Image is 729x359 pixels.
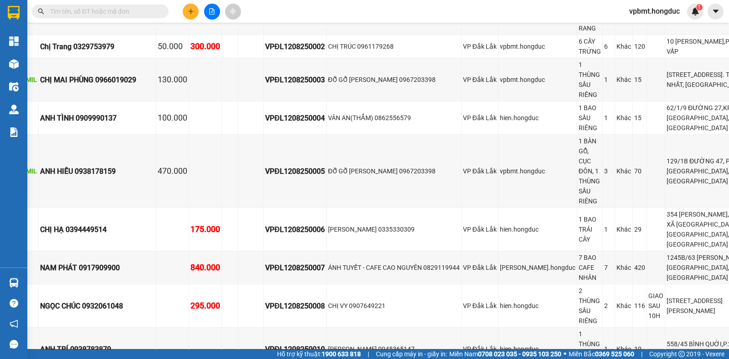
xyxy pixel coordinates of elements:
div: NAM PHÁT 0917909900 [40,262,154,273]
div: CHỊ MAI PHÙNG 0966019029 [40,74,154,86]
img: warehouse-icon [9,82,19,91]
div: 2 [604,301,613,311]
div: VP Đắk Lắk [463,301,497,311]
div: 1 BAO SẦU RIÊNG [579,103,601,133]
div: vpbmt.hongduc [500,166,575,176]
div: Chị Trang 0329753979 [40,41,154,52]
div: Khác [616,301,631,311]
div: 10 [634,344,645,354]
span: Cung cấp máy in - giấy in: [376,349,447,359]
div: Khác [616,344,631,354]
img: warehouse-icon [9,278,19,288]
td: VP Đắk Lắk [462,58,498,101]
div: ĐỖ GỖ [PERSON_NAME] 0967203398 [328,166,460,176]
div: VPĐL1208250007 [265,262,325,273]
div: VPĐL1208250006 [265,224,325,235]
div: 70 [634,166,645,176]
span: | [368,349,369,359]
strong: 0369 525 060 [595,350,634,358]
div: Khác [616,113,631,123]
span: Miền Bắc [569,349,634,359]
span: | [641,349,642,359]
div: VPĐL1208250004 [265,112,325,124]
td: VPĐL1208250007 [264,251,327,284]
img: icon-new-feature [691,7,699,15]
div: 15 [634,113,645,123]
div: GIAO SAU 10H [648,291,663,321]
div: 1 [604,113,613,123]
div: hien.hongduc [500,113,575,123]
div: CHỊ HẠ 0394449514 [40,224,154,235]
div: 50.000 [158,40,187,53]
div: 130.000 [158,73,187,86]
div: VÂN AN(THẮM) 0862556579 [328,113,460,123]
button: caret-down [708,4,724,20]
div: VPĐL1208250008 [265,300,325,312]
div: 3 [604,166,613,176]
img: warehouse-icon [9,105,19,114]
div: hien.hongduc [500,301,575,311]
div: 1 [604,224,613,234]
button: file-add [204,4,220,20]
td: VP Đắk Lắk [462,284,498,328]
div: 175.000 [190,223,220,236]
div: 120 [634,41,645,51]
div: 15 [634,75,645,85]
span: 1 [698,4,701,10]
div: [PERSON_NAME].hongduc [500,263,575,273]
strong: 1900 633 818 [322,350,361,358]
span: Hỗ trợ kỹ thuật: [277,349,361,359]
div: 300.000 [190,40,220,53]
td: VPĐL1208250002 [264,35,327,58]
button: aim [225,4,241,20]
td: VP Đắk Lắk [462,251,498,284]
div: 29 [634,224,645,234]
div: ĐỖ GỖ [PERSON_NAME] 0967203398 [328,75,460,85]
div: 7 BAO CAFE NHÂN [579,253,601,283]
div: Khác [616,75,631,85]
div: VP Đắk Lắk [463,75,497,85]
sup: 1 [696,4,703,10]
div: VP Đắk Lắk [463,166,497,176]
div: 1 [604,75,613,85]
div: ÁNH TUYẾT - CAFE CAO NGUYÊN 0829119944 [328,263,460,273]
div: Khác [616,41,631,51]
td: VPĐL1208250005 [264,135,327,208]
div: 840.000 [190,261,220,274]
div: VP Đắk Lắk [463,344,497,354]
div: VPĐL1208250005 [265,166,325,177]
div: [PERSON_NAME] 0945365147 [328,344,460,354]
span: plus [188,8,194,15]
div: Khác [616,166,631,176]
div: Khác [616,224,631,234]
div: ANH HIẾU 0938178159 [40,166,154,177]
div: 6 CÂY TRỨNG [579,36,601,56]
div: CHỊ VY 0907649221 [328,301,460,311]
input: Tìm tên, số ĐT hoặc mã đơn [50,6,158,16]
div: Khác [616,263,631,273]
div: 295.000 [190,299,220,312]
td: VP Đắk Lắk [462,135,498,208]
span: search [38,8,44,15]
td: VPĐL1208250004 [264,101,327,135]
div: VP Đắk Lắk [463,41,497,51]
div: 100.000 [158,111,187,124]
div: hien.hongduc [500,224,575,234]
div: ANH TRÍ 0938783879 [40,344,154,355]
div: 1 BAO TRÁI CÂY [579,214,601,244]
div: NGỌC CHÚC 0932061048 [40,300,154,312]
div: 116 [634,301,645,311]
div: vpbmt.hongduc [500,75,575,85]
span: Miền Nam [449,349,561,359]
div: 420 [634,263,645,273]
div: VP Đắk Lắk [463,263,497,273]
div: VPĐL1208250002 [265,41,325,52]
img: logo-vxr [8,6,20,20]
img: dashboard-icon [9,36,19,46]
div: 1 BÀN GỖ, CỤC ĐÔN, 1 THÙNG SẦU RIÊNG [579,136,601,206]
strong: 0708 023 035 - 0935 103 250 [478,350,561,358]
td: VPĐL1208250008 [264,284,327,328]
span: caret-down [712,7,720,15]
div: vpbmt.hongduc [500,41,575,51]
td: VPĐL1208250006 [264,208,327,251]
